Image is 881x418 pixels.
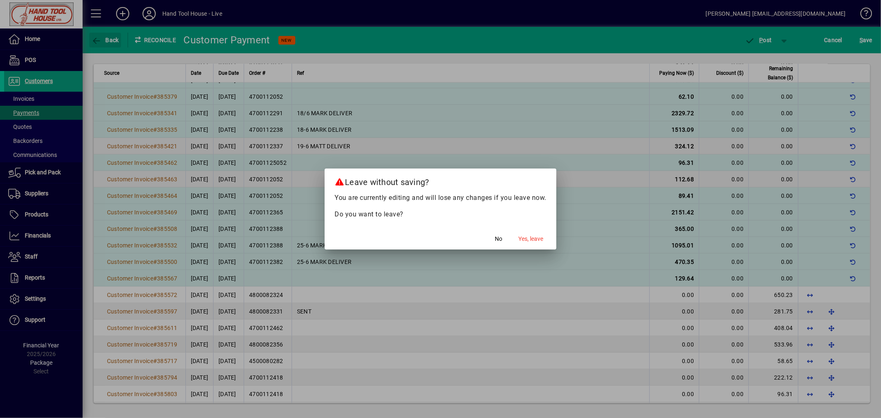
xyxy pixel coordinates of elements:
h2: Leave without saving? [325,169,556,192]
span: Yes, leave [518,235,543,243]
button: No [485,231,512,246]
p: Do you want to leave? [335,209,546,219]
button: Yes, leave [515,231,546,246]
p: You are currently editing and will lose any changes if you leave now. [335,193,546,203]
span: No [495,235,502,243]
